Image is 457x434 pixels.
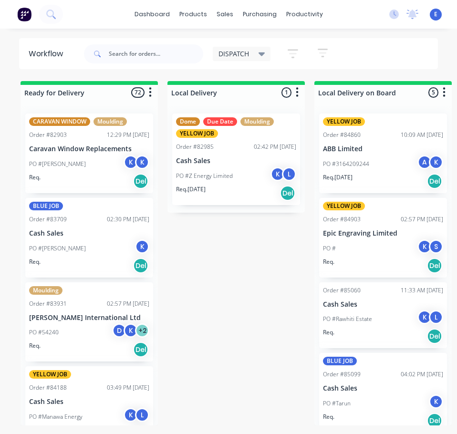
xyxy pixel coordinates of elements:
[238,7,281,21] div: purchasing
[323,328,334,337] p: Req.
[29,229,149,238] p: Cash Sales
[401,215,443,224] div: 02:57 PM [DATE]
[176,172,233,180] p: PO #Z Energy Limited
[401,131,443,139] div: 10:09 AM [DATE]
[323,258,334,266] p: Req.
[133,174,148,189] div: Del
[107,215,149,224] div: 02:30 PM [DATE]
[29,173,41,182] p: Req.
[29,131,67,139] div: Order #82903
[112,323,126,338] div: D
[417,310,432,324] div: K
[323,286,361,295] div: Order #85060
[323,357,357,365] div: BLUE JOB
[323,145,443,153] p: ABB Limited
[323,384,443,393] p: Cash Sales
[29,202,63,210] div: BLUE JOB
[427,413,442,428] div: Del
[29,341,41,350] p: Req.
[133,342,148,357] div: Del
[417,239,432,254] div: K
[429,155,443,169] div: K
[175,7,212,21] div: products
[107,383,149,392] div: 03:49 PM [DATE]
[212,7,238,21] div: sales
[172,114,300,205] div: DomeDue DateMouldingYELLOW JOBOrder #8298502:42 PM [DATE]Cash SalesPO #Z Energy LimitedKLReq.[DAT...
[29,244,86,253] p: PO #[PERSON_NAME]
[29,383,67,392] div: Order #84188
[323,300,443,309] p: Cash Sales
[427,174,442,189] div: Del
[130,7,175,21] a: dashboard
[323,131,361,139] div: Order #84860
[29,328,59,337] p: PO #54240
[323,202,365,210] div: YELLOW JOB
[17,7,31,21] img: Factory
[319,353,447,433] div: BLUE JOBOrder #8509904:02 PM [DATE]Cash SalesPO #TarunKReq.Del
[29,258,41,266] p: Req.
[323,244,336,253] p: PO #
[176,157,296,165] p: Cash Sales
[25,114,153,193] div: CARAVAN WINDOWMouldingOrder #8290312:29 PM [DATE]Caravan Window ReplacementsPO #[PERSON_NAME]KKRe...
[176,143,214,151] div: Order #82985
[323,160,369,168] p: PO #3164209244
[427,258,442,273] div: Del
[429,394,443,409] div: K
[427,329,442,344] div: Del
[282,167,296,181] div: L
[401,370,443,379] div: 04:02 PM [DATE]
[429,310,443,324] div: L
[135,323,149,338] div: + 2
[401,286,443,295] div: 11:33 AM [DATE]
[133,258,148,273] div: Del
[29,117,90,126] div: CARAVAN WINDOW
[270,167,285,181] div: K
[218,49,249,59] span: DISPATCH
[29,160,86,168] p: PO #[PERSON_NAME]
[135,155,149,169] div: K
[93,117,127,126] div: Moulding
[29,314,149,322] p: [PERSON_NAME] International Ltd
[29,215,67,224] div: Order #83709
[319,114,447,193] div: YELLOW JOBOrder #8486010:09 AM [DATE]ABB LimitedPO #3164209244AKReq.[DATE]Del
[323,117,365,126] div: YELLOW JOB
[29,370,71,379] div: YELLOW JOB
[323,215,361,224] div: Order #84903
[417,155,432,169] div: A
[323,315,372,323] p: PO #Rawhiti Estate
[323,173,353,182] p: Req. [DATE]
[203,117,237,126] div: Due Date
[107,131,149,139] div: 12:29 PM [DATE]
[319,282,447,349] div: Order #8506011:33 AM [DATE]Cash SalesPO #Rawhiti EstateKLReq.Del
[319,198,447,278] div: YELLOW JOBOrder #8490302:57 PM [DATE]Epic Engraving LimitedPO #KSReq.Del
[323,399,351,408] p: PO #Tarun
[29,398,149,406] p: Cash Sales
[323,229,443,238] p: Epic Engraving Limited
[107,300,149,308] div: 02:57 PM [DATE]
[29,286,62,295] div: Moulding
[429,239,443,254] div: S
[124,408,138,422] div: K
[109,44,203,63] input: Search for orders...
[135,239,149,254] div: K
[176,185,206,194] p: Req. [DATE]
[254,143,296,151] div: 02:42 PM [DATE]
[29,145,149,153] p: Caravan Window Replacements
[29,48,68,60] div: Workflow
[323,413,334,421] p: Req.
[176,129,218,138] div: YELLOW JOB
[25,198,153,278] div: BLUE JOBOrder #8370902:30 PM [DATE]Cash SalesPO #[PERSON_NAME]KReq.Del
[240,117,274,126] div: Moulding
[281,7,328,21] div: productivity
[124,155,138,169] div: K
[29,300,67,308] div: Order #83931
[25,282,153,362] div: MouldingOrder #8393102:57 PM [DATE][PERSON_NAME] International LtdPO #54240DK+2Req.Del
[135,408,149,422] div: L
[323,370,361,379] div: Order #85099
[176,117,200,126] div: Dome
[29,413,83,421] p: PO #Manawa Energy
[124,323,138,338] div: K
[434,10,437,19] span: E
[280,186,295,201] div: Del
